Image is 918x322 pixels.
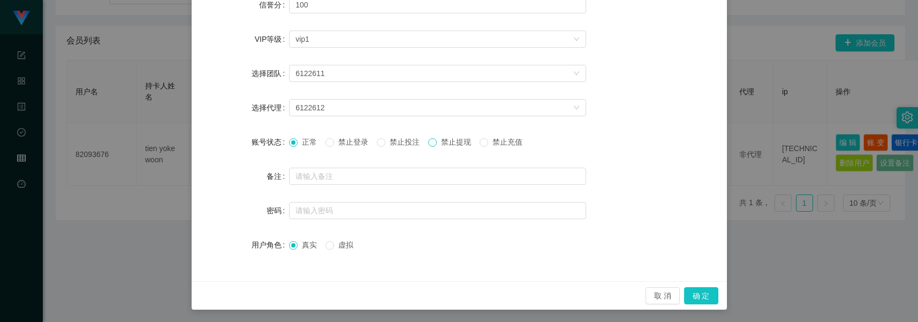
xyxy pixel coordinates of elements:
[295,65,325,81] div: 6122611
[267,172,289,181] label: 备注：
[252,138,289,146] label: 账号状态：
[573,104,580,112] i: 图标: down
[437,138,475,146] span: 禁止提现
[259,1,289,9] label: 信誉分：
[252,103,289,112] label: 选择代理：
[385,138,424,146] span: 禁止投注
[295,31,309,47] div: vip1
[488,138,527,146] span: 禁止充值
[289,168,586,185] input: 请输入备注
[298,138,321,146] span: 正常
[252,69,289,78] label: 选择团队：
[295,100,325,116] div: 6122612
[684,287,718,304] button: 确 定
[252,241,289,249] label: 用户角色：
[289,202,586,219] input: 请输入密码
[255,35,289,43] label: VIP等级：
[267,206,289,215] label: 密码：
[573,36,580,43] i: 图标: down
[334,138,373,146] span: 禁止登录
[646,287,680,304] button: 取 消
[573,70,580,78] i: 图标: down
[298,241,321,249] span: 真实
[334,241,358,249] span: 虚拟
